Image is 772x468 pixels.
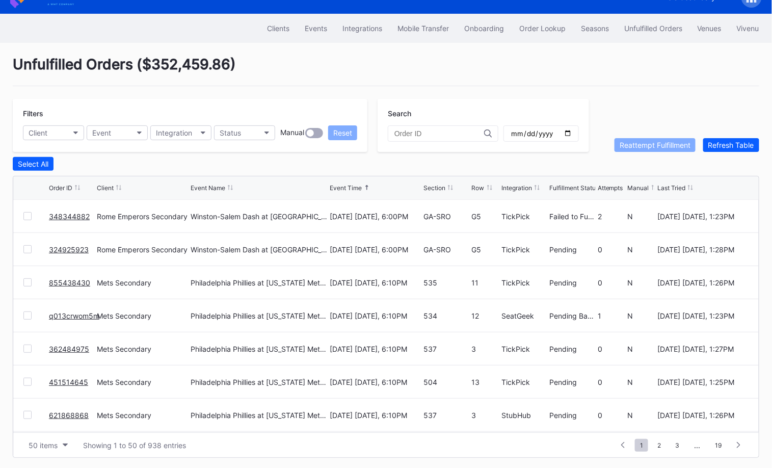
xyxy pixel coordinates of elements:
div: Seasons [581,24,609,33]
button: Unfulfilled Orders [617,19,690,38]
div: N [628,278,655,287]
button: Onboarding [457,19,512,38]
button: Vivenu [729,19,767,38]
div: Row [472,184,485,192]
div: Winston-Salem Dash at [GEOGRAPHIC_DATA] Emperors [191,212,327,221]
div: Rome Emperors Secondary [97,245,188,254]
div: 2 [598,212,625,221]
button: Venues [690,19,729,38]
div: G5 [472,212,499,221]
div: Pending [550,345,595,353]
div: Fulfillment Status [550,184,599,192]
button: Clients [259,19,297,38]
button: Event [87,125,148,140]
div: Event Time [330,184,362,192]
div: Mets Secondary [97,378,188,386]
div: Philadelphia Phillies at [US_STATE] Mets (SNY Players Pins Featuring [PERSON_NAME], [PERSON_NAME]... [191,345,327,353]
div: Section [423,184,445,192]
a: q013crwom5m [49,311,99,320]
div: [DATE] [DATE], 6:10PM [330,311,421,320]
div: 0 [598,245,625,254]
div: N [628,411,655,420]
div: Manual [280,128,304,138]
div: [DATE] [DATE], 1:27PM [657,345,749,353]
div: Filters [23,109,357,118]
div: 11 [472,278,499,287]
div: 0 [598,345,625,353]
div: N [628,378,655,386]
div: GA-SRO [423,245,469,254]
div: Pending [550,411,595,420]
span: 1 [635,439,648,452]
div: 534 [423,311,469,320]
button: Select All [13,157,54,171]
span: 2 [652,439,666,452]
div: [DATE] [DATE], 6:10PM [330,411,421,420]
button: Integrations [335,19,390,38]
div: Failed to Fulfill [550,212,595,221]
div: Unfulfilled Orders [624,24,682,33]
div: Events [305,24,327,33]
div: Attempts [598,184,623,192]
div: Mets Secondary [97,278,188,287]
div: GA-SRO [423,212,469,221]
span: 19 [710,439,727,452]
div: 504 [423,378,469,386]
div: Select All [18,160,48,168]
div: [DATE] [DATE], 6:10PM [330,345,421,353]
button: Seasons [573,19,617,38]
a: 348344882 [49,212,90,221]
div: 0 [598,278,625,287]
div: [DATE] [DATE], 1:26PM [657,278,749,287]
button: Reattempt Fulfillment [615,138,696,152]
div: Rome Emperors Secondary [97,212,188,221]
button: Mobile Transfer [390,19,457,38]
div: 537 [423,345,469,353]
div: [DATE] [DATE], 6:10PM [330,378,421,386]
div: SeatGeek [501,311,547,320]
div: 3 [472,345,499,353]
div: [DATE] [DATE], 6:00PM [330,212,421,221]
div: [DATE] [DATE], 6:00PM [330,245,421,254]
div: 50 items [29,441,58,450]
div: Vivenu [737,24,759,33]
button: Refresh Table [703,138,759,152]
div: Event Name [191,184,225,192]
div: Philadelphia Phillies at [US_STATE] Mets (SNY Players Pins Featuring [PERSON_NAME], [PERSON_NAME]... [191,278,327,287]
a: 621868868 [49,411,89,420]
div: Integration [156,128,192,137]
div: 13 [472,378,499,386]
div: Clients [267,24,289,33]
input: Order ID [394,129,484,138]
div: StubHub [501,411,547,420]
div: Event [92,128,111,137]
button: Order Lookup [512,19,573,38]
div: N [628,311,655,320]
div: N [628,345,655,353]
div: [DATE] [DATE], 1:26PM [657,411,749,420]
div: TickPick [501,212,547,221]
div: ... [686,441,708,450]
button: Status [214,125,275,140]
div: Reset [333,128,352,137]
div: Search [388,109,579,118]
div: Refresh Table [708,141,754,149]
div: Philadelphia Phillies at [US_STATE] Mets (SNY Players Pins Featuring [PERSON_NAME], [PERSON_NAME]... [191,378,327,386]
div: Pending [550,278,595,287]
div: 0 [598,378,625,386]
button: Client [23,125,84,140]
button: Events [297,19,335,38]
div: Order Lookup [519,24,566,33]
div: Last Tried [657,184,685,192]
div: 3 [472,411,499,420]
div: Winston-Salem Dash at [GEOGRAPHIC_DATA] Emperors [191,245,327,254]
a: 362484975 [49,345,89,353]
div: Venues [698,24,722,33]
